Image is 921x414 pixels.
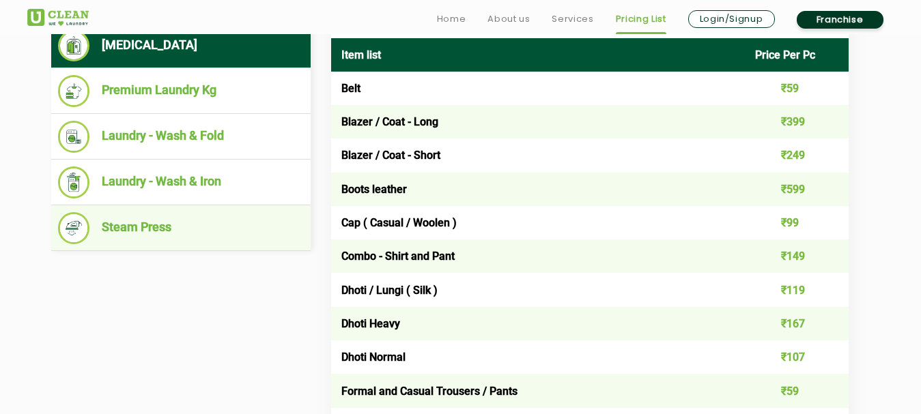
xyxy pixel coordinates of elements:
[58,121,304,153] li: Laundry - Wash & Fold
[552,11,593,27] a: Services
[58,212,90,244] img: Steam Press
[331,273,746,306] td: Dhoti / Lungi ( Silk )
[331,307,746,340] td: Dhoti Heavy
[745,138,849,172] td: ₹249
[58,212,304,244] li: Steam Press
[331,72,746,105] td: Belt
[27,9,89,26] img: UClean Laundry and Dry Cleaning
[331,206,746,239] td: Cap ( Casual / Woolen )
[616,11,666,27] a: Pricing List
[58,30,304,61] li: [MEDICAL_DATA]
[331,173,746,206] td: Boots leather
[58,166,90,198] img: Laundry - Wash & Iron
[58,75,90,107] img: Premium Laundry Kg
[331,138,746,172] td: Blazer / Coat - Short
[437,11,466,27] a: Home
[745,38,849,72] th: Price Per Pc
[58,30,90,61] img: Dry Cleaning
[487,11,530,27] a: About us
[745,374,849,407] td: ₹59
[331,340,746,374] td: Dhoti Normal
[331,239,746,273] td: Combo - Shirt and Pant
[745,72,849,105] td: ₹59
[745,273,849,306] td: ₹119
[331,38,746,72] th: Item list
[745,105,849,138] td: ₹399
[331,374,746,407] td: Formal and Casual Trousers / Pants
[745,239,849,273] td: ₹149
[58,75,304,107] li: Premium Laundry Kg
[745,340,849,374] td: ₹107
[331,105,746,138] td: Blazer / Coat - Long
[797,11,883,29] a: Franchise
[58,166,304,198] li: Laundry - Wash & Iron
[745,307,849,340] td: ₹167
[688,10,775,28] a: Login/Signup
[745,206,849,239] td: ₹99
[745,173,849,206] td: ₹599
[58,121,90,153] img: Laundry - Wash & Fold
